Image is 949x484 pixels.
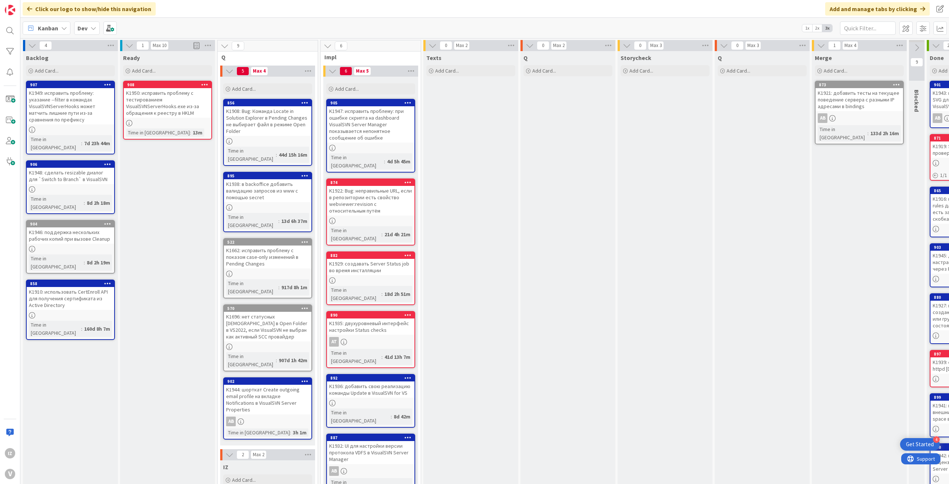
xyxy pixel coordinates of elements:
[227,306,311,311] div: 570
[327,466,414,476] div: AB
[226,279,278,296] div: Time in [GEOGRAPHIC_DATA]
[329,226,381,243] div: Time in [GEOGRAPHIC_DATA]
[383,290,412,298] div: 18d 2h 51m
[224,385,311,414] div: K1944: шорткат Create outgoing email profile на вкладке Notifications в VisualSVN Server Properties
[933,113,942,123] div: AB
[327,381,414,398] div: K1936: добавить свою реализацию команды Update в VisualSVN for VS
[383,353,412,361] div: 41d 13h 7m
[224,100,311,136] div: 856K1908: Bug: Команда Locate in Solution Explorer в Pending Changes не выбирает файл в режиме Op...
[224,378,311,414] div: 902K1944: шорткат Create outgoing email profile на вкладке Notifications в VisualSVN Server Prope...
[81,325,82,333] span: :
[190,128,191,137] span: :
[127,82,211,87] div: 908
[27,88,114,124] div: K1949: исправить проблему: указание --filter в командах VisualSVNServerHooks может матчить лишние...
[123,81,212,140] a: 908K1950: исправить проблему с тестированием VisualSVNServerHooks.exe из-за обращения к реестру в...
[824,67,847,74] span: Add Card...
[815,81,904,144] a: 873K1921: добавить тесты на текущее поведение сервера с разными IP адресами в bindingsABTime in [...
[82,139,112,147] div: 7d 23h 44m
[26,280,115,340] a: 858K1910: использовать CertEnroll API для получения сертификата из Active DirectoryTime in [GEOGR...
[277,151,309,159] div: 44d 15h 16m
[326,251,415,305] a: 882K1929: создавать Server Status job во время инсталляцииTime in [GEOGRAPHIC_DATA]:18d 2h 51m
[23,2,156,16] div: Click our logo to show/hide this navigation
[330,375,414,381] div: 892
[816,88,903,111] div: K1921: добавить тесты на текущее поведение сервера с разными IP адресами в bindings
[802,24,812,32] span: 1x
[327,375,414,381] div: 892
[822,24,832,32] span: 3x
[869,129,901,137] div: 133d 2h 16m
[930,54,944,61] span: Done
[327,312,414,318] div: 890
[731,41,744,50] span: 0
[384,157,385,166] span: :
[327,312,414,335] div: 890K1935: двухуровневый интерфейс настройки Status checks
[326,178,415,246] a: 874K1922: Bug: неправильные URL, если в репозитории есть свойство webviewer:revision с относитель...
[727,67,750,74] span: Add Card...
[828,41,841,50] span: 1
[223,304,312,371] a: 570K1696: нет статусных [DEMOGRAPHIC_DATA] в Open Folder в VS2022, если VisualSVN не выбран как а...
[226,428,290,437] div: Time in [GEOGRAPHIC_DATA]
[329,286,381,302] div: Time in [GEOGRAPHIC_DATA]
[224,173,311,179] div: 895
[226,352,276,368] div: Time in [GEOGRAPHIC_DATA]
[26,54,49,61] span: Backlog
[327,441,414,464] div: K1932: UI для настройки версии протокола VDFS в VisualSVN Server Manager
[818,113,827,123] div: AB
[391,413,392,421] span: :
[124,88,211,118] div: K1950: исправить проблему с тестированием VisualSVNServerHooks.exe из-за обращения к реестру в HKLM
[910,58,923,67] span: 9
[30,281,114,286] div: 858
[29,254,84,271] div: Time in [GEOGRAPHIC_DATA]
[224,378,311,385] div: 902
[253,453,264,457] div: Max 2
[327,179,414,186] div: 874
[816,113,903,123] div: AB
[816,81,903,88] div: 873
[276,151,277,159] span: :
[553,44,565,47] div: Max 2
[82,325,112,333] div: 160d 8h 7m
[27,280,114,310] div: 858K1910: использовать CertEnroll API для получения сертификата из Active Directory
[335,41,347,50] span: 6
[456,44,467,47] div: Max 2
[224,246,311,268] div: K1662: исправить проблему с показом case-only изменений в Pending Changes
[426,54,442,61] span: Texts
[906,441,934,448] div: Get Started
[27,81,114,88] div: 907
[232,477,256,483] span: Add Card...
[232,41,244,50] span: 9
[81,139,82,147] span: :
[818,125,867,141] div: Time in [GEOGRAPHIC_DATA]
[440,41,452,50] span: 0
[335,86,359,92] span: Add Card...
[30,162,114,167] div: 906
[136,41,149,50] span: 1
[327,106,414,143] div: K1947: исправить проблему: при ошибке скрипта на dashboard VisualSVN Server Manager показывается ...
[227,173,311,178] div: 895
[16,1,34,10] span: Support
[634,41,647,50] span: 0
[224,106,311,136] div: K1908: Bug: Команда Locate in Solution Explorer в Pending Changes не выбирает файл в режиме Open ...
[825,2,930,16] div: Add and manage tabs by clicking
[329,408,391,425] div: Time in [GEOGRAPHIC_DATA]
[223,238,312,298] a: 522K1662: исправить проблему с показом case-only изменений в Pending ChangesTime in [GEOGRAPHIC_D...
[330,313,414,318] div: 890
[132,67,156,74] span: Add Card...
[327,434,414,464] div: 887K1932: UI для настройки версии протокола VDFS в VisualSVN Server Manager
[327,186,414,216] div: K1922: Bug: неправильные URL, если в репозитории есть свойство webviewer:revision с относительным...
[629,67,653,74] span: Add Card...
[532,67,556,74] span: Add Card...
[30,221,114,227] div: 904
[38,24,58,33] span: Kanban
[191,128,204,137] div: 13m
[223,172,312,232] a: 895K1938: в backoffice добавить валидацию запросов из www с помощью secretTime in [GEOGRAPHIC_DAT...
[819,82,903,87] div: 873
[330,180,414,185] div: 874
[840,21,896,35] input: Quick Filter...
[326,374,415,428] a: 892K1936: добавить свою реализацию команды Update в VisualSVN for VSTime in [GEOGRAPHIC_DATA]:8d 42m
[290,428,291,437] span: :
[327,337,414,347] div: AT
[329,337,339,347] div: AT
[330,253,414,258] div: 882
[232,86,256,92] span: Add Card...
